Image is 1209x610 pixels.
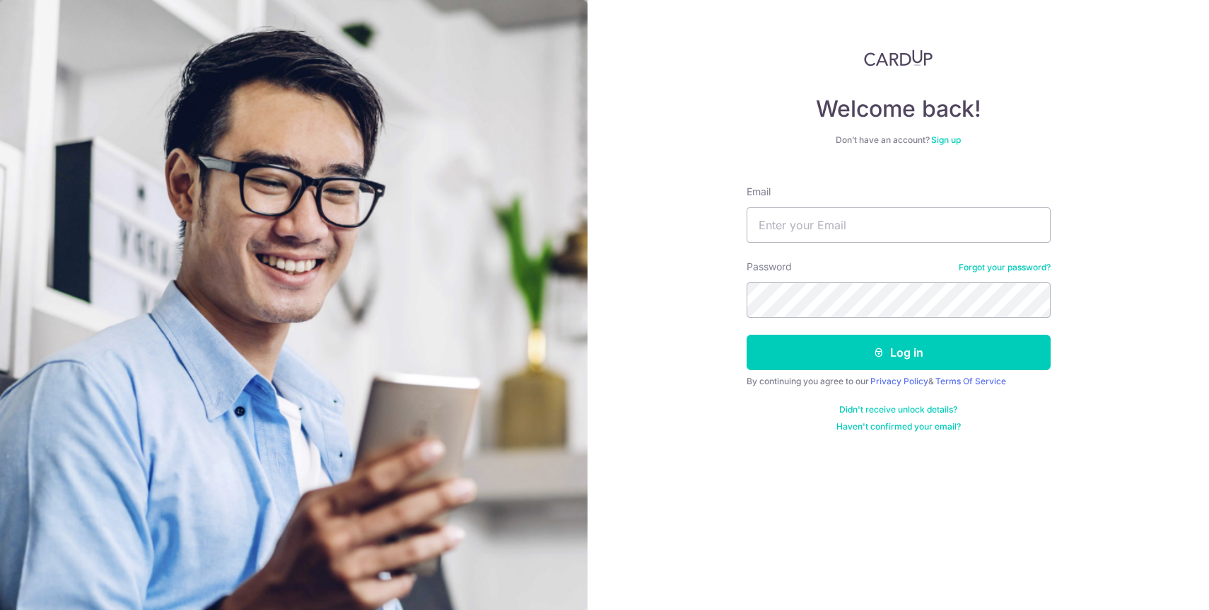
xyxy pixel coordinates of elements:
button: Log in [747,335,1051,370]
div: Don’t have an account? [747,134,1051,146]
a: Sign up [931,134,961,145]
input: Enter your Email [747,207,1051,243]
a: Haven't confirmed your email? [836,421,961,432]
label: Email [747,185,771,199]
a: Terms Of Service [935,376,1006,386]
h4: Welcome back! [747,95,1051,123]
label: Password [747,260,792,274]
a: Privacy Policy [870,376,928,386]
div: By continuing you agree to our & [747,376,1051,387]
img: CardUp Logo [864,50,933,67]
a: Forgot your password? [959,262,1051,273]
a: Didn't receive unlock details? [839,404,957,415]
